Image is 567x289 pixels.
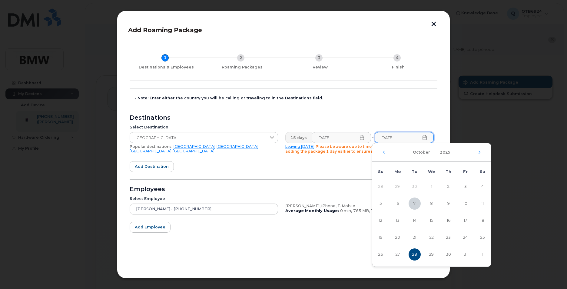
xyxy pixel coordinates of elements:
[285,144,314,149] a: Leaving [DATE]
[423,229,440,246] td: 22
[372,143,491,267] div: Choose Date
[476,181,489,193] span: 4
[130,222,171,233] button: Add employee
[428,169,435,174] span: We
[389,195,406,212] td: 6
[476,198,489,210] span: 11
[406,212,423,229] td: 14
[409,214,421,227] span: 14
[371,208,383,213] span: 7 sms
[459,198,472,210] span: 10
[392,214,404,227] span: 13
[134,96,437,101] div: - Note: Enter either the country you will be calling or traveling to in the Destinations field.
[443,198,455,210] span: 9
[372,195,389,212] td: 5
[440,229,457,246] td: 23
[443,231,455,244] span: 23
[285,204,434,208] div: [PERSON_NAME], iPhone, T-Mobile
[371,132,375,143] div: -
[382,151,386,154] button: Previous Month
[406,229,423,246] td: 21
[362,65,435,70] div: Finish
[375,248,387,261] span: 26
[389,246,406,263] td: 27
[372,178,389,195] td: 28
[130,125,278,130] div: Select Destination
[457,246,474,263] td: 31
[389,178,406,195] td: 29
[315,54,323,61] div: 3
[237,54,244,61] div: 2
[440,246,457,263] td: 30
[457,229,474,246] td: 24
[440,178,457,195] td: 2
[285,208,339,213] b: Average Monthly Usage:
[409,248,421,261] span: 28
[426,214,438,227] span: 15
[541,263,562,284] iframe: Messenger Launcher
[128,26,202,34] span: Add Roaming Package
[476,214,489,227] span: 18
[130,161,174,172] button: Add destination
[474,212,491,229] td: 18
[463,169,468,174] span: Fr
[375,214,387,227] span: 12
[372,212,389,229] td: 12
[474,195,491,212] td: 11
[135,224,165,230] span: Add employee
[375,132,434,143] input: Please fill out this field
[353,208,370,213] span: 765 MB,
[285,144,427,154] span: Please be aware due to time differences we recommend adding the package 1 day earlier to ensure n...
[459,214,472,227] span: 17
[130,149,171,153] a: [GEOGRAPHIC_DATA]
[375,198,387,210] span: 5
[392,198,404,210] span: 6
[440,195,457,212] td: 9
[409,147,434,158] button: Choose Month
[205,65,279,70] div: Roaming Packages
[173,149,214,153] a: [GEOGRAPHIC_DATA]
[372,246,389,263] td: 26
[130,144,172,149] span: Popular destinations:
[130,204,278,214] input: Search device
[412,169,417,174] span: Tu
[478,151,481,154] button: Next Month
[406,246,423,263] td: 28
[283,65,357,70] div: Review
[409,231,421,244] span: 21
[426,231,438,244] span: 22
[474,246,491,263] td: 1
[130,187,437,192] div: Employees
[392,231,404,244] span: 20
[393,54,401,61] div: 4
[375,231,387,244] span: 19
[459,231,472,244] span: 24
[426,181,438,193] span: 1
[372,229,389,246] td: 19
[130,196,278,201] div: Select Employee
[217,144,258,149] a: [GEOGRAPHIC_DATA]
[340,208,352,213] span: 0 min,
[174,144,215,149] a: [GEOGRAPHIC_DATA]
[459,181,472,193] span: 3
[389,212,406,229] td: 13
[423,178,440,195] td: 1
[440,212,457,229] td: 16
[423,195,440,212] td: 8
[457,212,474,229] td: 17
[426,198,438,210] span: 8
[423,246,440,263] td: 29
[443,214,455,227] span: 16
[130,132,266,143] span: Croatia
[443,248,455,261] span: 30
[459,248,472,261] span: 31
[457,178,474,195] td: 3
[446,169,451,174] span: Th
[406,195,423,212] td: 7
[423,212,440,229] td: 15
[480,169,485,174] span: Sa
[389,229,406,246] td: 20
[406,178,423,195] td: 30
[135,164,169,169] span: Add destination
[378,169,383,174] span: Su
